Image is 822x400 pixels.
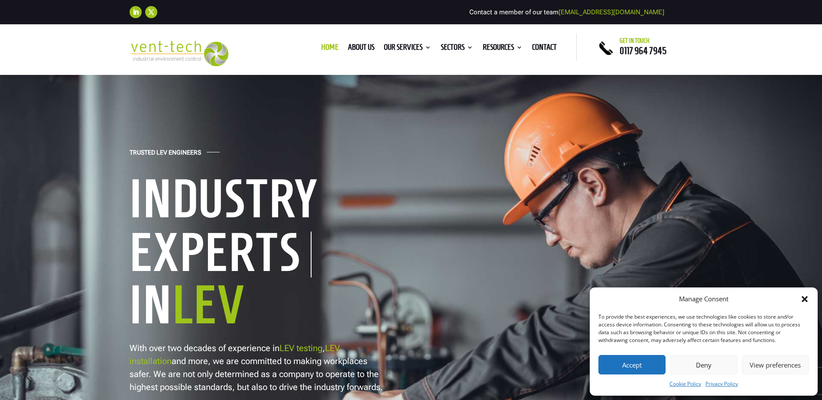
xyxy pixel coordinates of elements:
[130,342,385,394] p: With over two decades of experience in , and more, we are committed to making workplaces safer. W...
[279,343,322,353] a: LEV testing
[130,6,142,18] a: Follow on LinkedIn
[145,6,157,18] a: Follow on X
[532,44,557,54] a: Contact
[620,45,666,56] a: 0117 964 7945
[130,41,229,66] img: 2023-09-27T08_35_16.549ZVENT-TECH---Clear-background
[348,44,374,54] a: About us
[670,355,737,374] button: Deny
[441,44,473,54] a: Sectors
[130,171,398,230] h1: Industry
[469,8,664,16] span: Contact a member of our team
[598,355,666,374] button: Accept
[598,313,808,344] div: To provide the best experiences, we use technologies like cookies to store and/or access device i...
[130,232,312,277] h1: Experts
[172,276,246,333] span: LEV
[130,277,398,336] h1: In
[483,44,523,54] a: Resources
[679,294,728,304] div: Manage Consent
[742,355,809,374] button: View preferences
[620,37,650,44] span: Get in touch
[800,295,809,303] div: Close dialog
[130,149,201,161] h4: Trusted LEV Engineers
[321,44,338,54] a: Home
[384,44,431,54] a: Our Services
[705,379,738,389] a: Privacy Policy
[669,379,701,389] a: Cookie Policy
[559,8,664,16] a: [EMAIL_ADDRESS][DOMAIN_NAME]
